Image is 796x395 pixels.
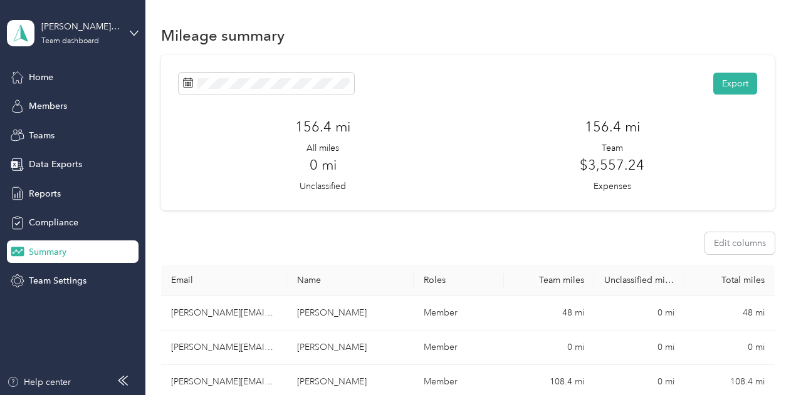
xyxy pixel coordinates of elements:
[161,265,288,296] th: Email
[705,232,775,254] button: Edit columns
[161,331,288,365] td: michelle.battin@graybar.com
[41,20,120,33] div: [PERSON_NAME][EMAIL_ADDRESS][DOMAIN_NAME]
[287,265,414,296] th: Name
[29,158,82,171] span: Data Exports
[602,141,623,155] p: Team
[29,245,66,259] span: Summary
[29,216,78,229] span: Compliance
[414,331,504,365] td: Member
[504,265,594,296] th: Team miles
[287,331,414,365] td: Michelle Battin
[29,129,55,142] span: Teams
[306,141,339,155] p: All miles
[300,180,346,193] p: Unclassified
[161,29,285,42] h1: Mileage summary
[713,73,757,95] button: Export
[41,38,99,45] div: Team dashboard
[504,331,594,365] td: 0 mi
[287,296,414,331] td: Craig Mabis
[684,265,775,296] th: Total miles
[726,325,796,395] iframe: Everlance-gr Chat Button Frame
[585,116,640,137] h3: 156.4 mi
[310,155,337,175] h3: 0 mi
[594,296,684,331] td: 0 mi
[684,296,775,331] td: 48 mi
[29,274,86,287] span: Team Settings
[504,296,594,331] td: 48 mi
[684,331,775,365] td: 0 mi
[29,100,67,113] span: Members
[414,296,504,331] td: Member
[414,265,504,296] th: Roles
[580,155,644,175] h3: $3,557.24
[594,265,684,296] th: Unclassified miles
[7,376,71,389] button: Help center
[594,180,631,193] p: Expenses
[594,331,684,365] td: 0 mi
[295,116,350,137] h3: 156.4 mi
[161,296,288,331] td: craig.mabis@graybar.com
[29,187,61,200] span: Reports
[29,71,53,84] span: Home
